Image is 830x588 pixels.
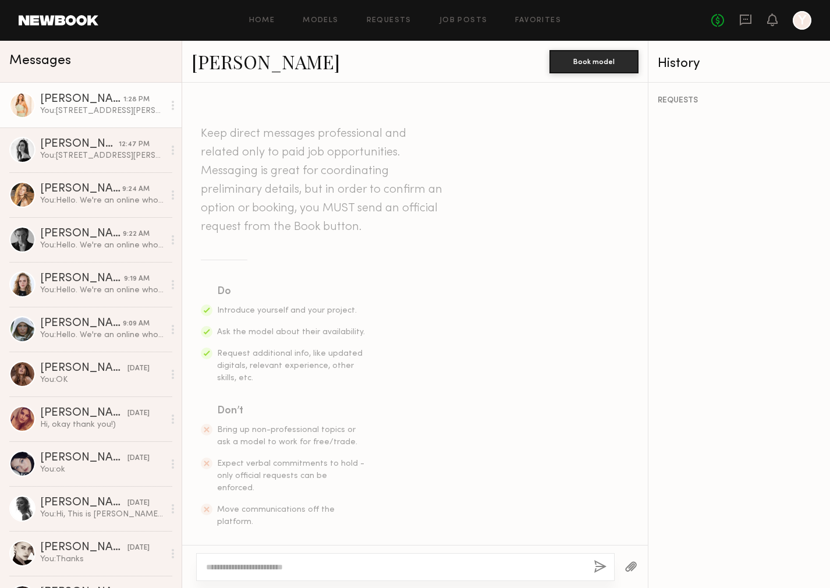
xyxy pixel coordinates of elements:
div: 9:24 AM [122,184,150,195]
div: History [658,57,821,70]
div: You: Hi, This is [PERSON_NAME] from Hapticsusa, wholesale company. Can you stop by for the castin... [40,509,164,520]
div: [PERSON_NAME] [40,183,122,195]
span: Introduce yourself and your project. [217,307,357,314]
a: Models [303,17,338,24]
div: You: Thanks [40,554,164,565]
header: Keep direct messages professional and related only to paid job opportunities. Messaging is great ... [201,125,445,236]
div: [DATE] [127,453,150,464]
div: [PERSON_NAME] [40,542,127,554]
div: [DATE] [127,408,150,419]
div: [DATE] [127,543,150,554]
div: You: Hello. We're an online wholesale clothing company. You can find us by searching for hapticsu... [40,195,164,206]
div: You: Hello. We're an online wholesale clothing company. We're looking for a new model for our pho... [40,330,164,341]
div: REQUESTS [658,97,821,105]
div: Don’t [217,403,366,419]
div: Hi, okay thank you!) [40,419,164,430]
div: You: Hello. We're an online wholesale clothing company. You can find us by searching for hapticsu... [40,285,164,296]
span: Expect verbal commitments to hold - only official requests can be enforced. [217,460,364,492]
div: 9:19 AM [124,274,150,285]
div: 9:22 AM [123,229,150,240]
div: You: ok [40,464,164,475]
div: [DATE] [127,363,150,374]
div: Do [217,284,366,300]
a: Job Posts [439,17,488,24]
div: [PERSON_NAME] [40,228,123,240]
div: [PERSON_NAME] [40,94,123,105]
div: [PERSON_NAME] [40,452,127,464]
span: Bring up non-professional topics or ask a model to work for free/trade. [217,426,357,446]
a: Y [793,11,811,30]
a: Favorites [515,17,561,24]
a: Home [249,17,275,24]
div: [PERSON_NAME] [40,318,123,330]
div: You: [STREET_ADDRESS][PERSON_NAME] What time can you be here? [40,150,164,161]
div: You: [STREET_ADDRESS][PERSON_NAME] This site lists your hourly rate at $200. And please let me kn... [40,105,164,116]
div: 12:47 PM [119,139,150,150]
div: [PERSON_NAME] [40,497,127,509]
div: [DATE] [127,498,150,509]
div: 1:28 PM [123,94,150,105]
div: You: Hello. We're an online wholesale clothing company. You can find us by searching for hapticsu... [40,240,164,251]
span: Move communications off the platform. [217,506,335,526]
span: Ask the model about their availability. [217,328,365,336]
a: Requests [367,17,412,24]
div: [PERSON_NAME] [40,273,124,285]
div: 9:09 AM [123,318,150,330]
button: Book model [549,50,639,73]
div: You: OK [40,374,164,385]
span: Request additional info, like updated digitals, relevant experience, other skills, etc. [217,350,363,382]
a: Book model [549,56,639,66]
div: [PERSON_NAME] [40,139,119,150]
span: Messages [9,54,71,68]
div: [PERSON_NAME] [40,408,127,419]
div: [PERSON_NAME] [40,363,127,374]
a: [PERSON_NAME] [191,49,340,74]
